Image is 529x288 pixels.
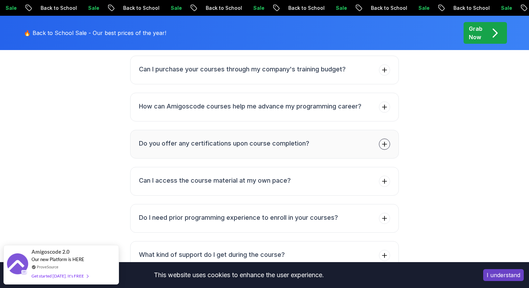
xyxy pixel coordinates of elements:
p: Back to School [282,5,330,12]
a: ProveSource [37,264,58,270]
button: Accept cookies [483,269,524,281]
button: What kind of support do I get during the course? [130,241,399,270]
span: Amigoscode 2.0 [31,248,70,256]
p: Back to School [200,5,247,12]
p: Sale [412,5,435,12]
div: Get started [DATE]. It's FREE [31,272,88,280]
p: Back to School [365,5,412,12]
h3: How can Amigoscode courses help me advance my programming career? [139,101,361,111]
p: Sale [330,5,352,12]
p: Sale [165,5,187,12]
h3: Can I access the course material at my own pace? [139,176,291,185]
h3: Can I purchase your courses through my company's training budget? [139,64,346,74]
h3: What kind of support do I get during the course? [139,250,285,260]
p: 🔥 Back to School Sale - Our best prices of the year! [24,29,166,37]
div: This website uses cookies to enhance the user experience. [5,267,473,283]
h3: Do you offer any certifications upon course completion? [139,139,309,148]
h3: Do I need prior programming experience to enroll in your courses? [139,213,338,223]
p: Sale [247,5,270,12]
button: How can Amigoscode courses help me advance my programming career? [130,93,399,121]
span: Our new Platform is HERE [31,257,84,262]
button: Can I purchase your courses through my company's training budget? [130,56,399,84]
p: Grab Now [469,24,482,41]
p: Back to School [35,5,82,12]
p: Sale [495,5,517,12]
p: Back to School [117,5,165,12]
button: Can I access the course material at my own pace? [130,167,399,196]
p: Back to School [447,5,495,12]
button: Do you offer any certifications upon course completion? [130,130,399,159]
p: Sale [82,5,105,12]
img: provesource social proof notification image [7,253,28,276]
button: Do I need prior programming experience to enroll in your courses? [130,204,399,233]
